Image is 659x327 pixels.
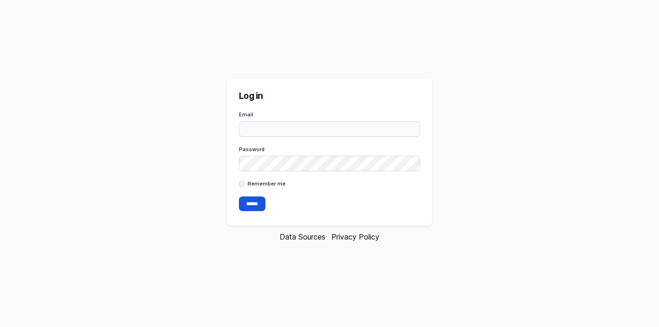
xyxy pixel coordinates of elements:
label: Remember me [248,180,286,187]
h2: Log in [239,90,421,102]
label: Email [239,111,421,118]
label: Password [239,146,421,153]
a: Privacy Policy [331,232,379,241]
a: Data Sources [280,232,325,241]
